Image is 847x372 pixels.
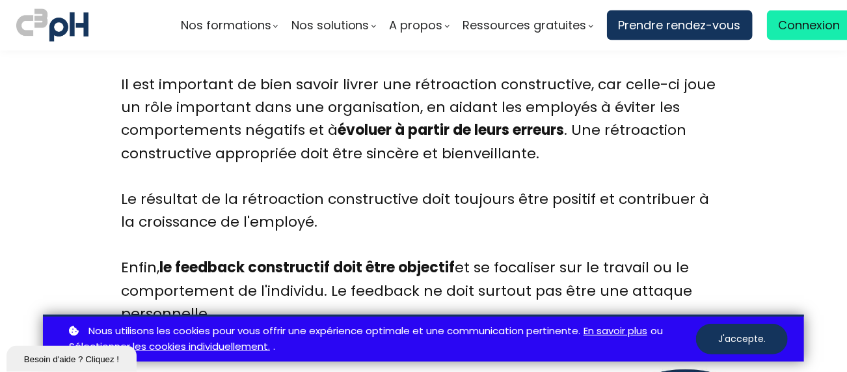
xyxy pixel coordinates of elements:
span: Prendre rendez-vous [619,16,741,35]
button: J'accepte. [696,324,788,354]
div: Le résultat de la rétroaction constructive doit toujours être positif et contribuer à la croissan... [121,188,726,257]
p: ou . [66,323,696,356]
a: En savoir plus [584,323,647,339]
img: logo C3PH [16,7,88,44]
span: A propos [390,16,443,35]
div: Enfin, et se focaliser sur le travail ou le comportement de l'individu. Le feedback ne doit surto... [121,257,726,326]
a: Prendre rendez-vous [607,10,753,40]
span: Nos formations [181,16,271,35]
b: le feedback constructif doit être objectif [159,258,455,278]
span: Nos solutions [291,16,370,35]
span: Connexion [779,16,840,35]
span: Ressources gratuites [463,16,587,35]
a: Sélectionner les cookies individuellement. [69,339,270,355]
b: évoluer à partir de leurs erreurs [338,121,564,141]
div: Il est important de bien savoir livrer une rétroaction constructive, car celle-ci joue un rôle im... [121,74,726,188]
iframe: chat widget [7,343,139,372]
span: Nous utilisons les cookies pour vous offrir une expérience optimale et une communication pertinente. [88,323,580,339]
